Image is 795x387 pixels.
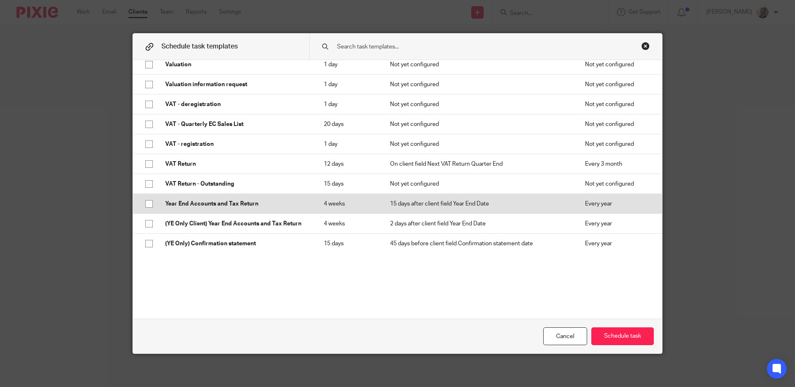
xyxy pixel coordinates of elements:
p: 45 days before client field Confirmation statement date [390,239,569,248]
p: VAT - registration [165,140,307,148]
p: Not yet configured [390,180,569,188]
p: 4 weeks [324,220,373,228]
p: Not yet configured [390,120,569,128]
p: 15 days [324,239,373,248]
p: Year End Accounts and Tax Return [165,200,307,208]
p: Valuation information request [165,80,307,89]
p: Every year [585,239,650,248]
p: Every year [585,200,650,208]
p: On client field Next VAT Return Quarter End [390,160,569,168]
p: 15 days after client field Year End Date [390,200,569,208]
p: Not yet configured [585,60,650,69]
p: 15 days [324,180,373,188]
p: 1 day [324,140,373,148]
p: Every year [585,220,650,228]
p: Not yet configured [390,100,569,109]
p: (YE Only) Confirmation statement [165,239,307,248]
p: Not yet configured [585,140,650,148]
p: Not yet configured [390,140,569,148]
p: 12 days [324,160,373,168]
p: Every 3 month [585,160,650,168]
p: VAT Return [165,160,307,168]
p: 1 day [324,80,373,89]
p: 20 days [324,120,373,128]
p: Not yet configured [390,60,569,69]
p: (YE Only Client) Year End Accounts and Tax Return [165,220,307,228]
p: 2 days after client field Year End Date [390,220,569,228]
p: 1 day [324,100,373,109]
div: Close this dialog window [641,42,650,50]
p: VAT - Quarterly EC Sales List [165,120,307,128]
button: Schedule task [591,327,654,345]
p: VAT - deregistration [165,100,307,109]
p: Not yet configured [585,100,650,109]
p: Not yet configured [585,120,650,128]
div: Cancel [543,327,587,345]
p: 1 day [324,60,373,69]
p: 4 weeks [324,200,373,208]
p: Valuation [165,60,307,69]
span: Schedule task templates [161,43,238,50]
p: Not yet configured [390,80,569,89]
p: VAT Return - Outstanding [165,180,307,188]
p: Not yet configured [585,180,650,188]
input: Search task templates... [336,42,609,51]
p: Not yet configured [585,80,650,89]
